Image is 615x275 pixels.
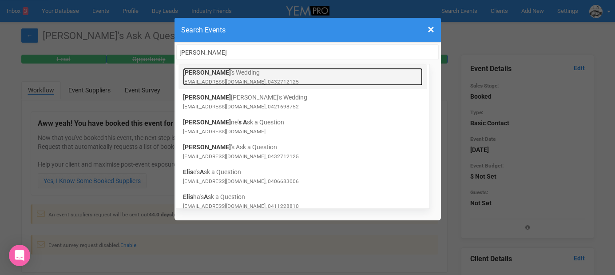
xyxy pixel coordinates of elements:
[238,119,242,126] span: s
[243,119,247,126] span: A
[181,24,434,36] h4: Search Events
[176,44,439,60] input: Search ...
[183,79,299,85] small: [EMAIL_ADDRESS][DOMAIN_NAME], 0432712125
[183,128,266,135] small: [EMAIL_ADDRESS][DOMAIN_NAME]
[428,22,434,37] span: ×
[183,94,231,101] span: [PERSON_NAME]
[183,167,423,185] a: e'ssk a Question
[200,168,204,175] span: A
[183,178,299,184] small: [EMAIL_ADDRESS][DOMAIN_NAME], 0406683006
[183,193,193,200] span: Elis
[183,143,231,151] span: [PERSON_NAME]
[183,93,423,111] a: [PERSON_NAME]'s Wedding
[183,192,423,210] a: ha'ssk a Question
[183,119,231,126] span: [PERSON_NAME]
[183,69,231,76] span: [PERSON_NAME]
[183,168,193,175] span: Elis
[183,68,423,86] a: 's Wedding
[183,153,299,159] small: [EMAIL_ADDRESS][DOMAIN_NAME], 0432712125
[183,203,299,209] small: [EMAIL_ADDRESS][DOMAIN_NAME], 0411228810
[183,104,299,110] small: [EMAIL_ADDRESS][DOMAIN_NAME], 0421698752
[183,143,423,160] a: 's Ask a Question
[183,118,423,136] a: ne' sk a Question
[9,245,30,266] div: Open Intercom Messenger
[204,193,208,200] span: A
